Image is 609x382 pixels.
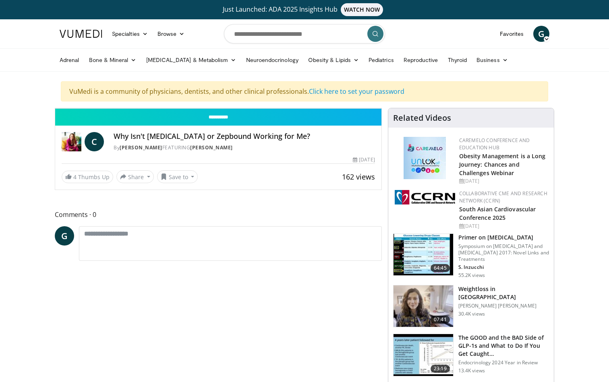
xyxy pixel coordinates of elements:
[399,52,443,68] a: Reproductive
[458,368,485,374] p: 13.4K views
[353,156,375,163] div: [DATE]
[55,108,381,109] video-js: Video Player
[303,52,364,68] a: Obesity & Lipids
[61,3,548,16] a: Just Launched: ADA 2025 Insights HubWATCH NOW
[431,365,450,373] span: 23:19
[431,316,450,324] span: 07:41
[107,26,153,42] a: Specialties
[364,52,399,68] a: Pediatrics
[458,359,549,366] p: Endocrinology 2024 Year in Review
[241,52,303,68] a: Neuroendocrinology
[55,226,74,246] a: G
[62,132,81,151] img: Dr. Carolynn Francavilla
[341,3,383,16] span: WATCH NOW
[395,190,455,204] img: a04ee3ba-8487-4636-b0fb-5e8d268f3737.png.150x105_q85_autocrop_double_scale_upscale_version-0.2.png
[393,113,451,123] h4: Related Videos
[472,52,513,68] a: Business
[533,26,549,42] a: G
[495,26,528,42] a: Favorites
[153,26,190,42] a: Browse
[342,172,375,182] span: 162 views
[393,334,549,376] a: 23:19 The GOOD and the BAD Side of GLP-1s and What to Do If You Get Caught… Endocrinology 2024 Ye...
[224,24,385,43] input: Search topics, interventions
[61,81,548,101] div: VuMedi is a community of physicians, dentists, and other clinical professionals.
[459,205,536,221] a: South Asian Cardiovascular Conference 2025
[443,52,472,68] a: Thyroid
[157,170,198,183] button: Save to
[458,303,549,309] p: [PERSON_NAME] [PERSON_NAME]
[459,152,546,177] a: Obesity Management is a Long Journey: Chances and Challenges Webinar
[120,144,162,151] a: [PERSON_NAME]
[458,285,549,301] h3: Weightloss in [GEOGRAPHIC_DATA]
[393,233,549,279] a: 64:45 Primer on [MEDICAL_DATA] Symposium on [MEDICAL_DATA] and [MEDICAL_DATA] 2017: Novel Links a...
[393,285,549,328] a: 07:41 Weightloss in [GEOGRAPHIC_DATA] [PERSON_NAME] [PERSON_NAME] 30.4K views
[394,334,453,376] img: 756cb5e3-da60-49d4-af2c-51c334342588.150x105_q85_crop-smart_upscale.jpg
[141,52,241,68] a: [MEDICAL_DATA] & Metabolism
[114,144,375,151] div: By FEATURING
[60,30,102,38] img: VuMedi Logo
[458,264,549,270] p: S. Inzucchi
[55,52,84,68] a: Adrenal
[55,209,382,220] span: Comments 0
[73,173,77,181] span: 4
[459,190,547,204] a: Collaborative CME and Research Network (CCRN)
[458,243,549,262] p: Symposium on [MEDICAL_DATA] and [MEDICAL_DATA] 2017: Novel Links and Treatments
[62,171,113,183] a: 4 Thumbs Up
[84,52,141,68] a: Bone & Mineral
[404,137,446,179] img: 45df64a9-a6de-482c-8a90-ada250f7980c.png.150x105_q85_autocrop_double_scale_upscale_version-0.2.jpg
[85,132,104,151] a: C
[116,170,154,183] button: Share
[309,87,404,96] a: Click here to set your password
[394,285,453,327] img: 9983fed1-7565-45be-8934-aef1103ce6e2.150x105_q85_crop-smart_upscale.jpg
[458,233,549,242] h3: Primer on [MEDICAL_DATA]
[190,144,233,151] a: [PERSON_NAME]
[459,223,547,230] div: [DATE]
[394,234,453,276] img: 022d2313-3eaa-4549-99ac-ae6801cd1fdc.150x105_q85_crop-smart_upscale.jpg
[459,137,530,151] a: CaReMeLO Conference and Education Hub
[459,178,547,185] div: [DATE]
[458,334,549,358] h3: The GOOD and the BAD Side of GLP-1s and What to Do If You Get Caught…
[458,272,485,279] p: 55.2K views
[458,311,485,317] p: 30.4K views
[114,132,375,141] h4: Why Isn't [MEDICAL_DATA] or Zepbound Working for Me?
[431,264,450,272] span: 64:45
